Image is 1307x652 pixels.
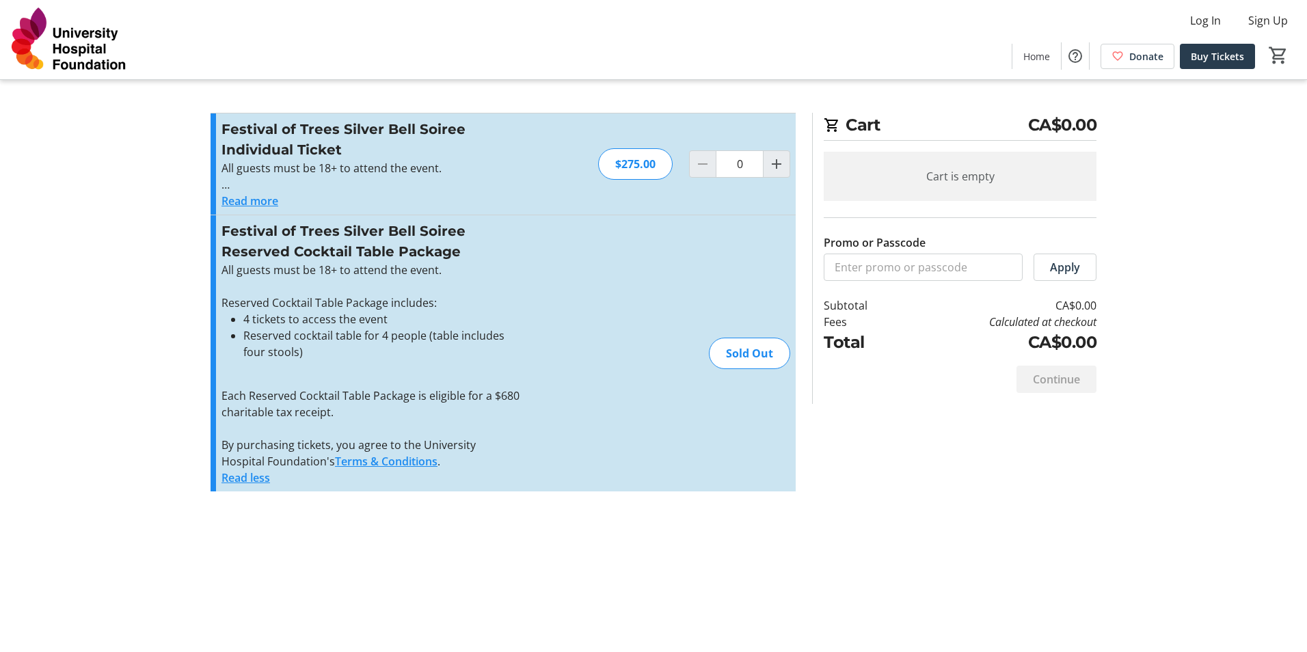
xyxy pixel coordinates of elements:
td: Subtotal [824,297,903,314]
td: Calculated at checkout [903,314,1096,330]
a: Buy Tickets [1180,44,1255,69]
li: 4 tickets to access the event [243,311,520,327]
button: Log In [1179,10,1232,31]
button: Read less [221,470,270,486]
a: Terms & Conditions [335,454,437,469]
span: Home [1023,49,1050,64]
h3: Festival of Trees Silver Bell Soiree Reserved Cocktail Table Package [221,221,520,262]
span: Sign Up [1248,12,1288,29]
h2: Cart [824,113,1096,141]
button: Apply [1034,254,1096,281]
td: Total [824,330,903,355]
input: Festival of Trees Silver Bell Soiree Individual Ticket Quantity [716,150,764,178]
button: Read more [221,193,278,209]
td: CA$0.00 [903,297,1096,314]
div: Sold Out [709,338,790,369]
span: CA$0.00 [1028,113,1097,137]
a: Home [1012,44,1061,69]
button: Sign Up [1237,10,1299,31]
td: Fees [824,314,903,330]
span: Donate [1129,49,1163,64]
p: Each Reserved Cocktail Table Package is eligible for a $680 charitable tax receipt. [221,388,520,420]
td: CA$0.00 [903,330,1096,355]
button: Help [1062,42,1089,70]
button: Increment by one [764,151,790,177]
img: University Hospital Foundation's Logo [8,5,130,74]
button: Cart [1266,43,1291,68]
span: Log In [1190,12,1221,29]
div: $275.00 [598,148,673,180]
p: All guests must be 18+ to attend the event. [221,160,520,176]
span: Apply [1050,259,1080,275]
p: All guests must be 18+ to attend the event. [221,262,520,278]
h3: Festival of Trees Silver Bell Soiree Individual Ticket [221,119,520,160]
input: Enter promo or passcode [824,254,1023,281]
label: Promo or Passcode [824,234,926,251]
a: Donate [1101,44,1174,69]
p: By purchasing tickets, you agree to the University Hospital Foundation's . [221,437,520,470]
p: Reserved Cocktail Table Package includes: [221,295,520,311]
div: Cart is empty [824,152,1096,201]
li: Reserved cocktail table for 4 people (table includes four stools) [243,327,520,360]
span: Buy Tickets [1191,49,1244,64]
